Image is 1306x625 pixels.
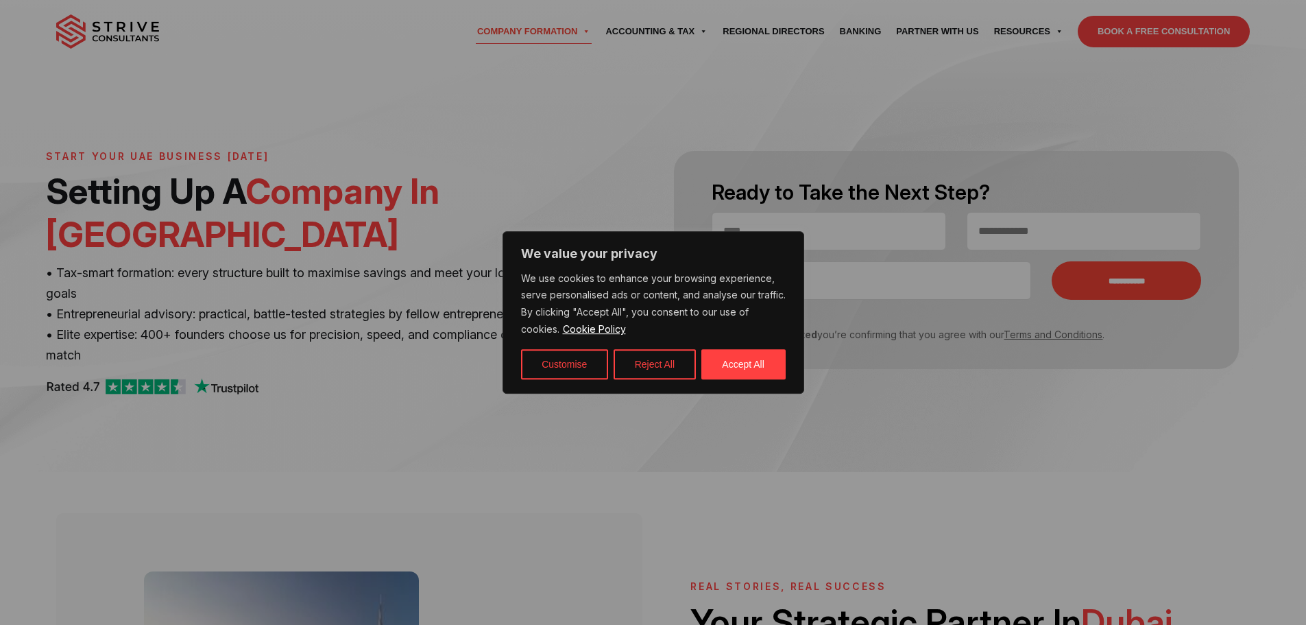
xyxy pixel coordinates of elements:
p: We use cookies to enhance your browsing experience, serve personalised ads or content, and analys... [521,270,786,339]
div: We value your privacy [503,231,804,394]
button: Reject All [614,349,696,379]
button: Customise [521,349,608,379]
button: Accept All [701,349,786,379]
a: Cookie Policy [562,322,627,335]
p: We value your privacy [521,246,786,262]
